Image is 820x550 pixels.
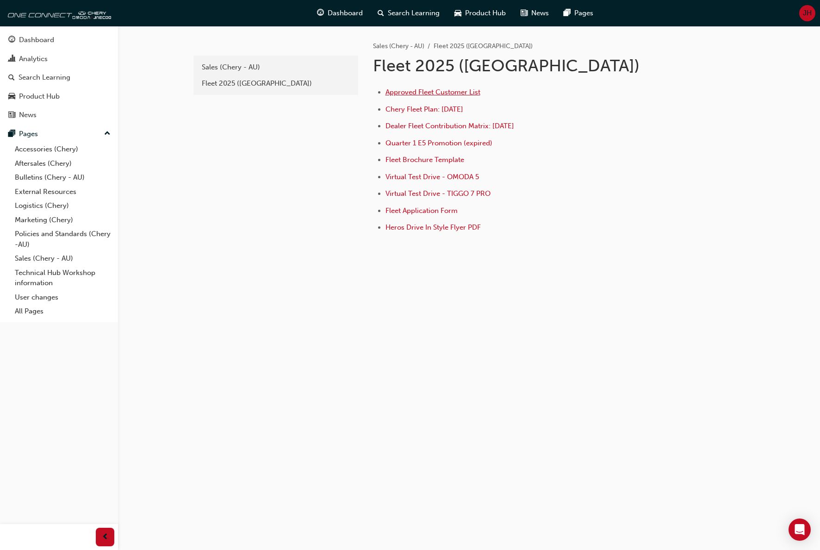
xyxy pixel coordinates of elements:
a: Logistics (Chery) [11,199,114,213]
span: search-icon [8,74,15,82]
a: Search Learning [4,69,114,86]
button: Pages [4,125,114,143]
a: Dealer Fleet Contribution Matrix: [DATE] [385,122,514,130]
a: Virtual Test Drive - TIGGO 7 PRO [385,189,491,198]
a: Bulletins (Chery - AU) [11,170,114,185]
span: chart-icon [8,55,15,63]
a: Dashboard [4,31,114,49]
a: Marketing (Chery) [11,213,114,227]
span: Dashboard [328,8,363,19]
h1: Fleet 2025 ([GEOGRAPHIC_DATA]) [373,56,677,76]
a: Sales (Chery - AU) [373,42,424,50]
a: News [4,106,114,124]
a: User changes [11,290,114,305]
a: Aftersales (Chery) [11,156,114,171]
span: car-icon [8,93,15,101]
span: pages-icon [8,130,15,138]
span: guage-icon [317,7,324,19]
div: Search Learning [19,72,70,83]
a: Chery Fleet Plan: [DATE] [385,105,463,113]
span: Search Learning [388,8,440,19]
a: Fleet Application Form [385,206,458,215]
a: Accessories (Chery) [11,142,114,156]
div: News [19,110,37,120]
span: News [531,8,549,19]
div: Dashboard [19,35,54,45]
span: Product Hub [465,8,506,19]
a: Fleet Brochure Template [385,156,464,164]
a: search-iconSearch Learning [370,4,447,23]
div: Analytics [19,54,48,64]
li: Fleet 2025 ([GEOGRAPHIC_DATA]) [434,41,533,52]
span: guage-icon [8,36,15,44]
span: news-icon [521,7,528,19]
span: prev-icon [102,531,109,543]
a: car-iconProduct Hub [447,4,513,23]
img: oneconnect [5,4,111,22]
a: Approved Fleet Customer List [385,88,480,96]
a: Quarter 1 E5 Promotion (expired) [385,139,492,147]
div: Sales (Chery - AU) [202,62,350,73]
a: Sales (Chery - AU) [197,59,354,75]
span: up-icon [104,128,111,140]
div: Fleet 2025 ([GEOGRAPHIC_DATA]) [202,78,350,89]
a: Virtual Test Drive - OMODA 5 [385,173,479,181]
span: Pages [574,8,593,19]
span: car-icon [454,7,461,19]
a: pages-iconPages [556,4,601,23]
span: search-icon [378,7,384,19]
a: Technical Hub Workshop information [11,266,114,290]
div: Pages [19,129,38,139]
a: Sales (Chery - AU) [11,251,114,266]
button: DashboardAnalyticsSearch LearningProduct HubNews [4,30,114,125]
span: JH [803,8,812,19]
a: Fleet 2025 ([GEOGRAPHIC_DATA]) [197,75,354,92]
a: guage-iconDashboard [310,4,370,23]
a: All Pages [11,304,114,319]
a: Product Hub [4,88,114,105]
a: External Resources [11,185,114,199]
div: Open Intercom Messenger [789,519,811,541]
a: Policies and Standards (Chery -AU) [11,227,114,251]
button: JH [799,5,815,21]
a: Heros Drive In Style Flyer PDF [385,223,481,231]
div: Product Hub [19,91,60,102]
a: Analytics [4,50,114,68]
a: news-iconNews [513,4,556,23]
span: news-icon [8,111,15,119]
span: pages-icon [564,7,571,19]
